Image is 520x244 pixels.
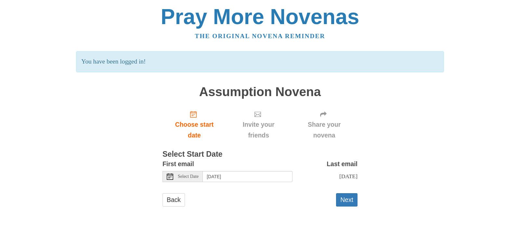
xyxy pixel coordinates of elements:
[195,33,325,39] a: The original novena reminder
[297,119,351,141] span: Share your novena
[162,193,185,207] a: Back
[162,105,226,144] a: Choose start date
[76,51,444,72] p: You have been logged in!
[178,174,199,179] span: Select Date
[162,150,357,159] h3: Select Start Date
[169,119,220,141] span: Choose start date
[162,85,357,99] h1: Assumption Novena
[291,105,357,144] div: Click "Next" to confirm your start date first.
[336,193,357,207] button: Next
[327,159,357,169] label: Last email
[233,119,284,141] span: Invite your friends
[162,159,194,169] label: First email
[161,5,359,29] a: Pray More Novenas
[226,105,291,144] div: Click "Next" to confirm your start date first.
[339,173,357,179] span: [DATE]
